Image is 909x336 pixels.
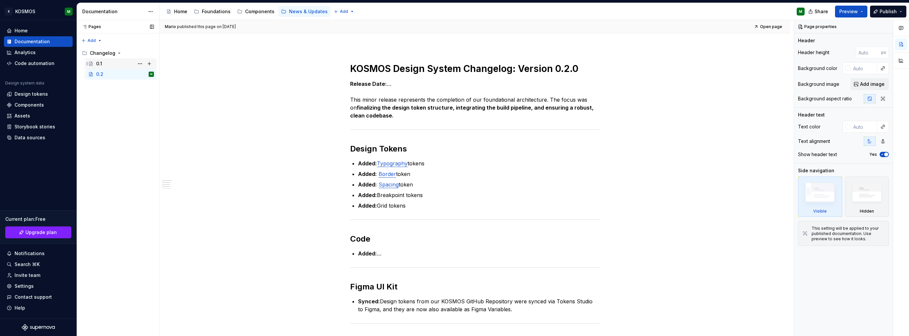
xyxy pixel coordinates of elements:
[202,8,231,15] div: Foundations
[4,25,73,36] a: Home
[799,9,802,14] div: M
[4,100,73,110] a: Components
[798,112,825,118] div: Header text
[798,37,815,44] div: Header
[15,8,35,15] div: KOSMOS
[4,121,73,132] a: Storybook stories
[350,80,600,119] p: … This minor release represents the completion of our foundational architecture. The focus was on
[332,7,356,16] button: Add
[15,113,30,119] div: Assets
[880,8,897,15] span: Publish
[851,121,877,133] input: Auto
[4,259,73,270] button: Search ⌘K
[90,50,115,56] div: Changelog
[798,81,839,87] div: Background image
[4,89,73,99] a: Design tokens
[835,6,867,17] button: Preview
[358,181,377,188] strong: Added:
[88,38,96,43] span: Add
[22,324,55,331] svg: Supernova Logo
[752,22,785,31] a: Open page
[798,151,837,158] div: Show header text
[15,283,34,289] div: Settings
[377,160,408,167] a: Typography
[881,50,886,55] p: px
[845,177,889,217] div: Hidden
[350,63,600,75] h1: KOSMOS Design System Changelog: Version 0.2.0
[358,250,377,257] strong: Added:
[4,281,73,291] a: Settings
[79,36,104,45] button: Add
[278,6,330,17] a: News & Updates
[358,170,600,178] p: token
[15,272,40,279] div: Invite team
[164,6,190,17] a: Home
[15,305,25,311] div: Help
[340,9,348,14] span: Add
[798,65,837,72] div: Background color
[798,95,852,102] div: Background aspect ratio
[5,216,71,222] div: Current plan : Free
[350,81,387,87] strong: Release Date:
[358,192,377,198] strong: Added:
[350,282,600,292] h2: Figma UI Kit
[4,270,73,281] a: Invite team
[79,48,157,80] div: Page tree
[15,91,48,97] div: Design tokens
[4,111,73,121] a: Assets
[350,234,600,244] h2: Code
[15,123,55,130] div: Storybook stories
[4,58,73,69] a: Code automation
[839,8,858,15] span: Preview
[165,24,176,29] span: Mario
[798,167,834,174] div: Side navigation
[15,49,36,56] div: Analytics
[96,71,103,78] div: 0.2
[4,47,73,58] a: Analytics
[358,171,377,177] strong: Added:
[869,152,877,157] label: Yes
[4,132,73,143] a: Data sources
[860,81,885,87] span: Add image
[870,6,906,17] button: Publish
[15,60,55,67] div: Code automation
[15,250,45,257] div: Notifications
[813,209,827,214] div: Visible
[4,248,73,259] button: Notifications
[350,104,595,119] strong: finalizing the design token structure, integrating the build pipeline, and ensuring a robust, cle...
[191,6,233,17] a: Foundations
[15,261,40,268] div: Search ⌘K
[812,226,885,242] div: This setting will be applied to your published documentation. Use preview to see how it looks.
[15,134,45,141] div: Data sources
[4,292,73,302] button: Contact support
[798,177,842,217] div: Visible
[851,62,877,74] input: Auto
[235,6,277,17] a: Components
[860,209,874,214] div: Hidden
[851,78,889,90] button: Add image
[760,24,782,29] span: Open page
[245,8,274,15] div: Components
[358,202,377,209] strong: Added:
[798,49,829,56] div: Header height
[358,160,377,167] strong: Added:
[5,8,13,16] div: X
[379,171,396,177] a: Border
[358,297,600,313] p: Design tokens from our KOSMOS GitHub Repository were synced via Tokens Studio to Figma, and they ...
[289,8,328,15] div: News & Updates
[164,5,330,18] div: Page tree
[15,38,50,45] div: Documentation
[82,8,145,15] div: Documentation
[5,81,44,86] div: Design system data
[358,250,600,257] p: …
[815,8,828,15] span: Share
[358,298,380,305] strong: Synced:
[67,9,70,14] div: M
[177,24,236,29] div: published this page on [DATE]
[1,4,75,18] button: XKOSMOSM
[798,123,820,130] div: Text color
[79,48,157,58] div: Changelog
[358,181,600,188] p: token
[4,36,73,47] a: Documentation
